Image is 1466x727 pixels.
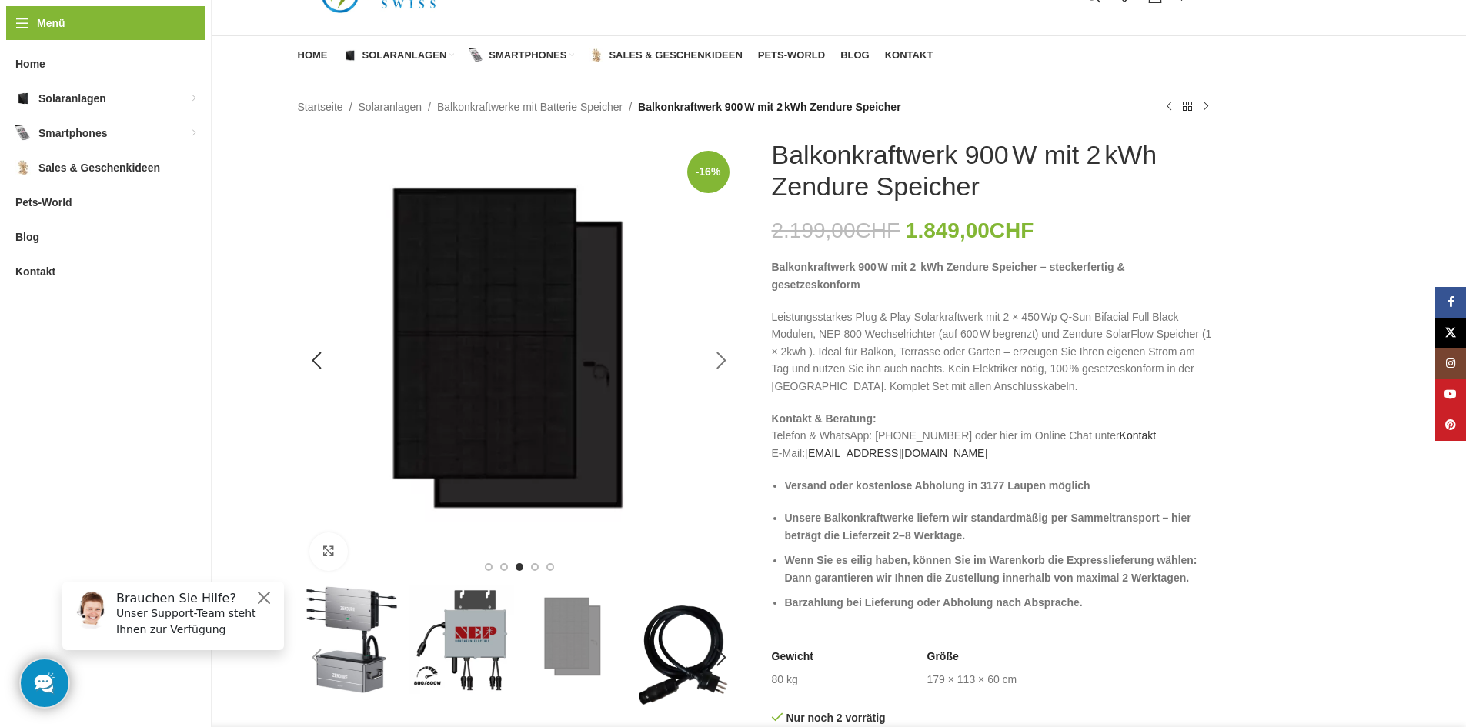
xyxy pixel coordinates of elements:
li: Go to slide 4 [531,563,539,571]
li: Go to slide 3 [516,563,523,571]
span: Kontakt [15,258,55,285]
a: X Social Link [1435,318,1466,348]
span: Pets-World [15,188,72,216]
img: Balkonkraftwerk 900 W mit 2 kWh Zendure Speicher [298,585,406,694]
a: Facebook Social Link [1435,287,1466,318]
strong: Wenn Sie es eilig haben, können Sie im Warenkorb die Expresslieferung wählen: Dann garantieren wi... [785,554,1197,583]
span: Blog [15,223,39,251]
span: Solaranlagen [362,49,447,62]
a: Startseite [298,98,343,115]
div: Next slide [703,639,741,677]
a: Sales & Geschenkideen [589,40,742,71]
a: Kontakt [885,40,933,71]
table: Produktdetails [772,649,1215,687]
span: CHF [856,218,900,242]
div: Hauptnavigation [290,40,941,71]
div: Previous slide [298,639,336,677]
div: Previous slide [298,342,336,380]
img: Smartphones [469,48,483,62]
div: 1 / 6 [296,585,408,694]
a: Instagram Social Link [1435,348,1466,379]
img: Sales & Geschenkideen [15,160,31,175]
li: Go to slide 2 [500,563,508,571]
h1: Balkonkraftwerk 900 W mit 2 kWh Zendure Speicher [772,139,1215,202]
span: Smartphones [38,119,107,147]
bdi: 2.199,00 [772,218,900,242]
span: Größe [927,649,959,665]
div: 2 / 6 [408,585,519,694]
div: 3 / 6 [296,139,743,582]
td: 179 × 113 × 60 cm [927,672,1017,688]
strong: Unsere Balkonkraftwerke liefern wir standardmäßig per Sammeltransport – hier beträgt die Lieferze... [785,512,1191,541]
span: Sales & Geschenkideen [609,49,742,62]
a: Pets-World [758,40,825,71]
strong: Barzahlung bei Lieferung oder Abholung nach Absprache. [785,596,1083,609]
a: Smartphones [469,40,574,71]
img: Sales & Geschenkideen [589,48,603,62]
a: Solaranlagen [343,40,455,71]
img: Balkonkraftwerk 900 W mit 2 kWh Zendure Speicher – Bild 3 [521,585,629,694]
img: Balkonkraftwerk 900 W mit 2 kWh Zendure Speicher – Bild 2 [409,585,518,694]
button: Close [205,19,223,38]
a: [EMAIL_ADDRESS][DOMAIN_NAME] [805,447,987,459]
span: Solaranlagen [38,85,106,112]
a: Kontakt [1120,429,1156,442]
div: 3 / 6 [519,585,631,694]
a: YouTube Social Link [1435,379,1466,410]
span: Menü [37,15,65,32]
strong: Versand oder kostenlose Abholung in 3177 Laupen möglich [785,479,1090,492]
bdi: 1.849,00 [906,218,1034,242]
span: Gewicht [772,649,813,665]
span: Home [298,49,328,62]
a: Home [298,40,328,71]
a: Solaranlagen [359,98,422,115]
p: Telefon & WhatsApp: [PHONE_NUMBER] oder hier im Online Chat unter E-Mail: [772,410,1215,462]
a: Pinterest Social Link [1435,410,1466,441]
h6: Brauchen Sie Hilfe? [66,22,225,36]
li: Go to slide 5 [546,563,554,571]
p: Leistungsstarkes Plug & Play Solarkraftwerk mit 2 × 450 Wp Q‑Sun Bifacial Full Black Modulen, NEP... [772,308,1215,395]
img: 12-800-800 [298,139,741,582]
p: Unser Support-Team steht Ihnen zur Verfügung [66,36,225,68]
span: Balkonkraftwerk 900 W mit 2 kWh Zendure Speicher [638,98,901,115]
p: Nur noch 2 vorrätig [772,711,986,725]
strong: Balkonkraftwerk 900 W mit 2 kWh Zendure Speicher – steckerfertig & gesetzeskonform [772,261,1125,290]
img: Smartphones [15,125,31,141]
img: Customer service [22,22,60,60]
a: Blog [840,40,870,71]
div: Next slide [703,342,741,380]
nav: Breadcrumb [298,98,901,115]
a: Balkonkraftwerke mit Batterie Speicher [437,98,623,115]
span: Home [15,50,45,78]
span: Smartphones [489,49,566,62]
strong: Kontakt & Beratung: [772,412,877,425]
span: Sales & Geschenkideen [38,154,160,182]
img: Solaranlagen [15,91,31,106]
span: Pets-World [758,49,825,62]
li: Go to slide 1 [485,563,493,571]
span: -16% [687,151,730,193]
img: Solaranlagen [343,48,357,62]
a: Nächstes Produkt [1197,98,1215,116]
td: 80 kg [772,672,798,688]
span: CHF [990,218,1034,242]
span: Blog [840,49,870,62]
span: Kontakt [885,49,933,62]
a: Vorheriges Produkt [1160,98,1178,116]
